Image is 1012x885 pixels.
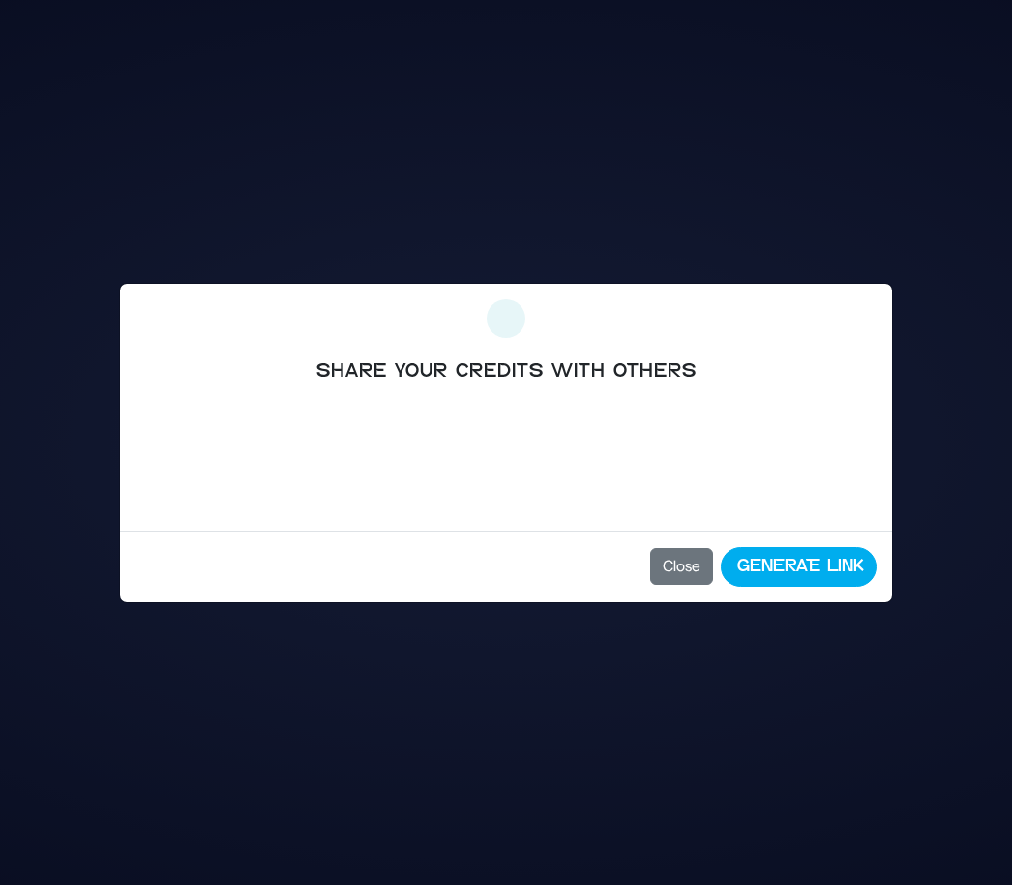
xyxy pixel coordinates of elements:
[135,469,877,492] div: 5 credits
[135,399,877,445] p: Generate unique links to share your credits with friends or family. When they play using your sha...
[135,360,877,383] h6: Share Your Credits with Others
[721,547,877,587] button: Generate Link
[650,548,713,585] button: Close
[415,470,541,490] strong: Available Credits:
